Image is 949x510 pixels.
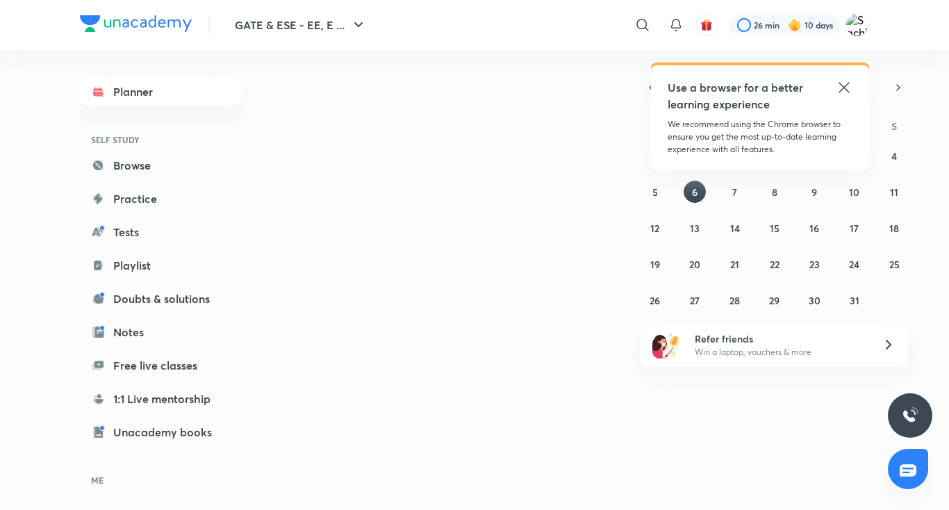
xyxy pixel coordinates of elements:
[883,253,905,275] button: October 25, 2025
[644,289,666,311] button: October 26, 2025
[644,217,666,239] button: October 12, 2025
[650,258,660,271] abbr: October 19, 2025
[80,218,241,246] a: Tests
[695,346,866,359] p: Win a laptop, vouchers & more
[80,385,241,413] a: 1:1 Live mentorship
[883,181,905,203] button: October 11, 2025
[803,289,825,311] button: October 30, 2025
[850,294,859,307] abbr: October 31, 2025
[891,149,897,163] abbr: October 4, 2025
[695,331,866,346] h6: Refer friends
[668,79,806,113] h5: Use a browser for a better learning experience
[724,253,746,275] button: October 21, 2025
[902,407,918,424] img: ttu
[695,14,718,36] button: avatar
[732,186,737,199] abbr: October 7, 2025
[668,118,852,156] p: We recommend using the Chrome browser to ensure you get the most up-to-date learning experience w...
[689,258,700,271] abbr: October 20, 2025
[764,289,786,311] button: October 29, 2025
[80,468,241,492] h6: ME
[890,186,898,199] abbr: October 11, 2025
[883,217,905,239] button: October 18, 2025
[80,151,241,179] a: Browse
[764,253,786,275] button: October 22, 2025
[809,258,820,271] abbr: October 23, 2025
[803,181,825,203] button: October 9, 2025
[803,253,825,275] button: October 23, 2025
[80,128,241,151] h6: SELF STUDY
[891,120,897,133] abbr: Saturday
[883,145,905,167] button: October 4, 2025
[652,331,680,359] img: referral
[80,78,241,106] a: Planner
[690,222,700,235] abbr: October 13, 2025
[770,222,779,235] abbr: October 15, 2025
[845,13,869,37] img: Sachin Sonkar
[809,294,820,307] abbr: October 30, 2025
[788,18,802,32] img: streak
[730,258,739,271] abbr: October 21, 2025
[226,11,375,39] button: GATE & ESE - EE, E ...
[769,294,779,307] abbr: October 29, 2025
[724,217,746,239] button: October 14, 2025
[80,185,241,213] a: Practice
[684,217,706,239] button: October 13, 2025
[843,253,866,275] button: October 24, 2025
[843,217,866,239] button: October 17, 2025
[811,186,817,199] abbr: October 9, 2025
[692,186,698,199] abbr: October 6, 2025
[729,294,740,307] abbr: October 28, 2025
[889,222,899,235] abbr: October 18, 2025
[724,181,746,203] button: October 7, 2025
[764,181,786,203] button: October 8, 2025
[809,222,819,235] abbr: October 16, 2025
[770,258,779,271] abbr: October 22, 2025
[652,186,658,199] abbr: October 5, 2025
[80,15,192,32] img: Company Logo
[80,318,241,346] a: Notes
[843,181,866,203] button: October 10, 2025
[650,222,659,235] abbr: October 12, 2025
[849,186,859,199] abbr: October 10, 2025
[764,217,786,239] button: October 15, 2025
[772,186,777,199] abbr: October 8, 2025
[80,252,241,279] a: Playlist
[730,222,740,235] abbr: October 14, 2025
[850,222,859,235] abbr: October 17, 2025
[843,289,866,311] button: October 31, 2025
[650,294,660,307] abbr: October 26, 2025
[80,352,241,379] a: Free live classes
[684,289,706,311] button: October 27, 2025
[80,285,241,313] a: Doubts & solutions
[724,289,746,311] button: October 28, 2025
[684,253,706,275] button: October 20, 2025
[700,19,713,31] img: avatar
[644,253,666,275] button: October 19, 2025
[889,258,900,271] abbr: October 25, 2025
[80,15,192,35] a: Company Logo
[849,258,859,271] abbr: October 24, 2025
[80,418,241,446] a: Unacademy books
[644,181,666,203] button: October 5, 2025
[803,217,825,239] button: October 16, 2025
[690,294,700,307] abbr: October 27, 2025
[684,181,706,203] button: October 6, 2025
